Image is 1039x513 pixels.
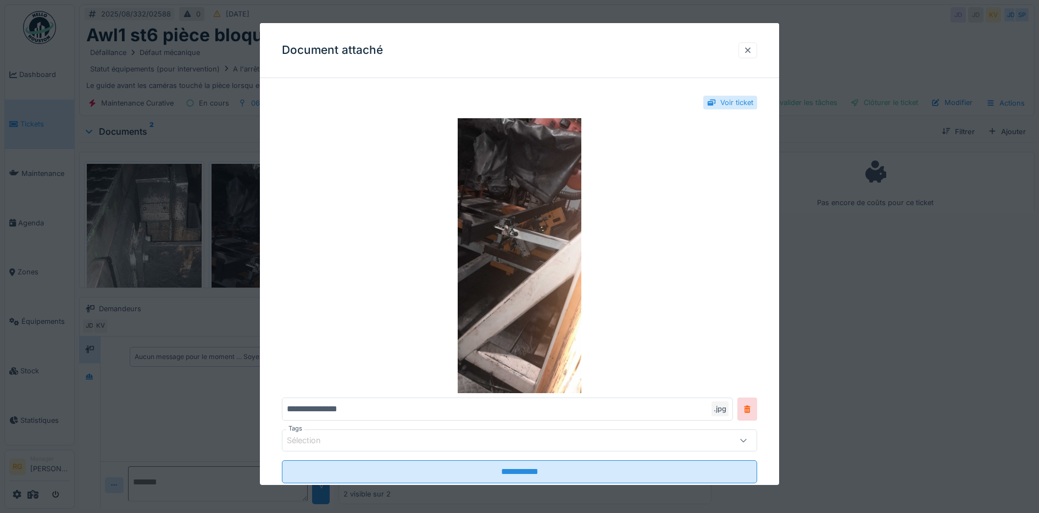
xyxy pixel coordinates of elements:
img: 81cf9a7a-8d60-40bb-97ed-60f6882ed172-20250820_081414.jpg [282,118,758,393]
div: Voir ticket [720,97,753,108]
label: Tags [286,424,304,433]
div: .jpg [712,401,729,416]
h3: Document attaché [282,43,383,57]
div: Sélection [287,434,336,446]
